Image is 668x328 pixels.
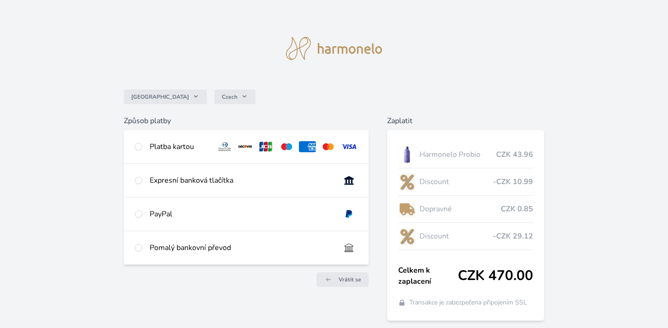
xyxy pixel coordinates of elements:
[398,143,416,166] img: CLEAN_PROBIO_se_stinem_x-lo.jpg
[216,141,233,152] img: diners.svg
[150,175,333,186] div: Expresní banková tlačítka
[419,203,501,215] span: Dopravné
[131,93,189,101] span: [GEOGRAPHIC_DATA]
[222,93,237,101] span: Czech
[340,209,358,220] img: paypal.svg
[398,265,458,287] span: Celkem k zaplacení
[257,141,274,152] img: jcb.svg
[398,225,416,248] img: discount-lo.png
[237,141,254,152] img: discover.svg
[299,141,316,152] img: amex.svg
[150,141,209,152] div: Platba kartou
[340,175,358,186] img: onlineBanking_CZ.svg
[501,203,533,215] span: CZK 0.85
[398,197,416,221] img: delivery-lo.png
[339,276,361,283] span: Vrátit se
[214,89,255,104] button: Czech
[286,37,382,60] img: logo.svg
[398,170,416,193] img: discount-lo.png
[124,115,369,126] h6: Způsob platby
[340,141,358,152] img: visa.svg
[409,298,527,307] span: Transakce je zabezpečena připojením SSL
[150,242,333,253] div: Pomalý bankovní převod
[493,176,533,187] span: -CZK 10.99
[387,115,544,126] h6: Zaplatit
[419,231,493,242] span: Discount
[124,89,207,104] button: [GEOGRAPHIC_DATA]
[316,272,369,287] a: Vrátit se
[458,268,533,284] span: CZK 470.00
[496,149,533,160] span: CZK 43.96
[320,141,337,152] img: mc.svg
[419,176,493,187] span: Discount
[150,209,333,220] div: PayPal
[278,141,295,152] img: maestro.svg
[419,149,496,160] span: Harmonelo Probio
[340,242,358,253] img: bankTransfer_IBAN.svg
[493,231,533,242] span: -CZK 29.12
